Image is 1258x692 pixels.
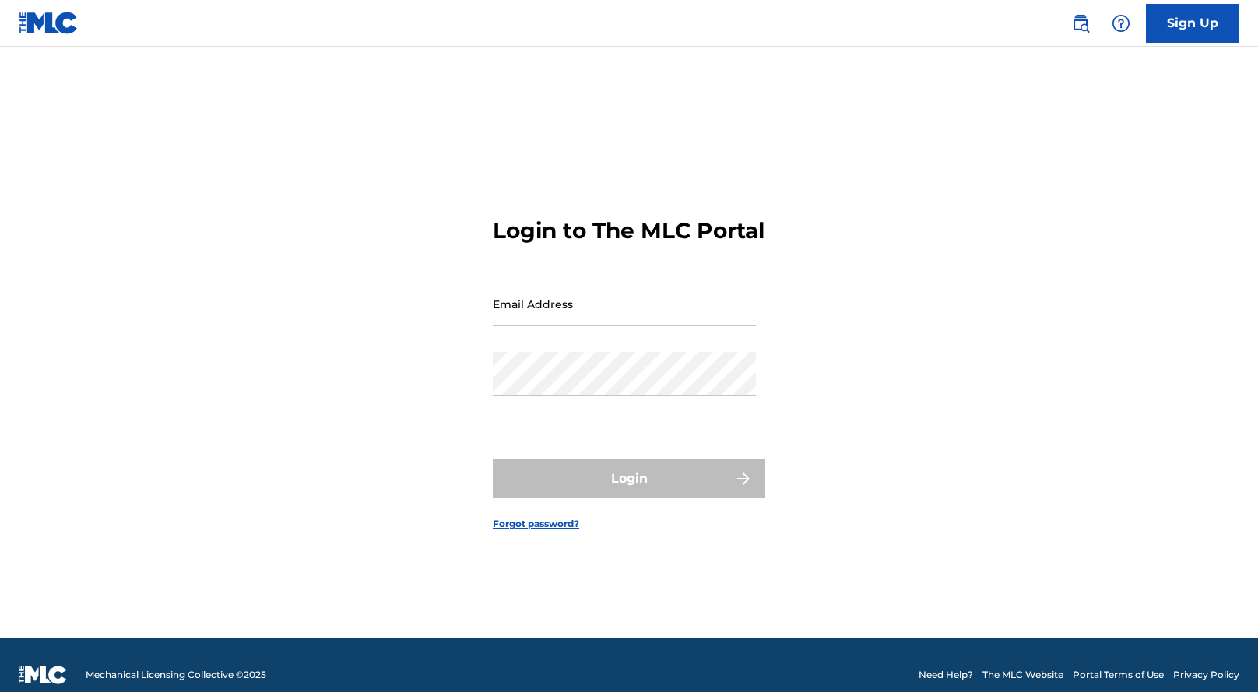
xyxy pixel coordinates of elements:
[1146,4,1239,43] a: Sign Up
[1071,14,1090,33] img: search
[86,668,266,682] span: Mechanical Licensing Collective © 2025
[1065,8,1096,39] a: Public Search
[493,217,764,244] h3: Login to The MLC Portal
[919,668,973,682] a: Need Help?
[1105,8,1137,39] div: Help
[1073,668,1164,682] a: Portal Terms of Use
[1112,14,1130,33] img: help
[1180,617,1258,692] iframe: Chat Widget
[1173,668,1239,682] a: Privacy Policy
[19,666,67,684] img: logo
[19,12,79,34] img: MLC Logo
[982,668,1063,682] a: The MLC Website
[493,517,579,531] a: Forgot password?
